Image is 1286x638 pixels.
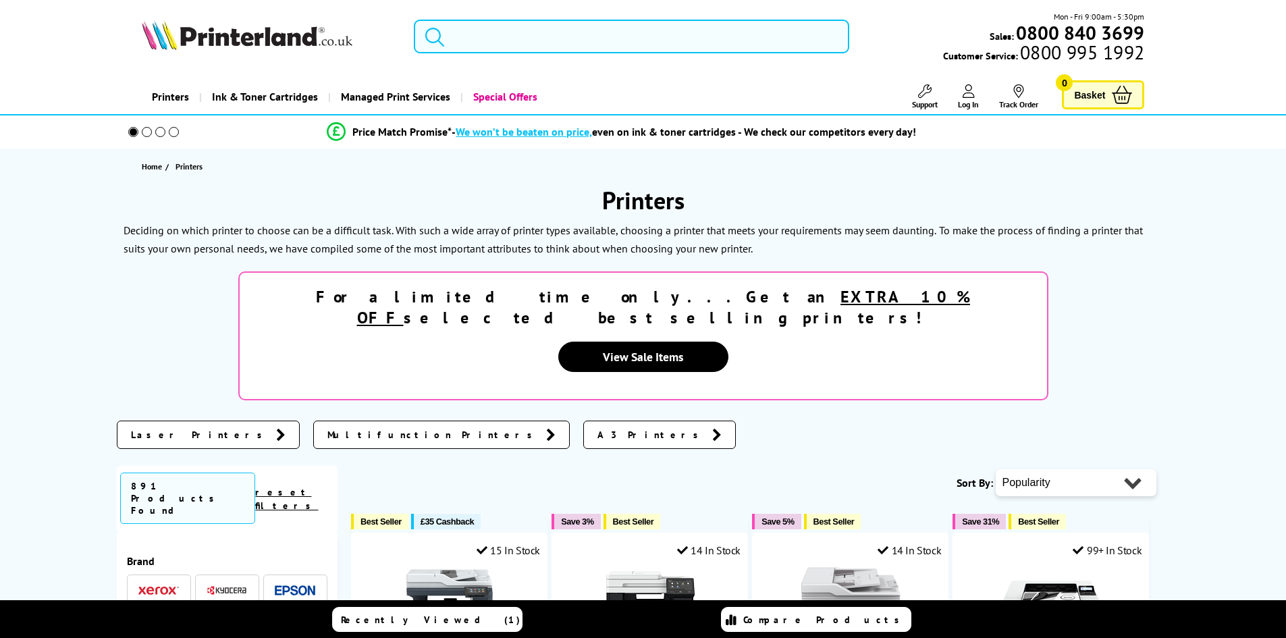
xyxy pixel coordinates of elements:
[460,80,547,114] a: Special Offers
[743,614,907,626] span: Compare Products
[255,486,318,512] a: reset filters
[199,80,328,114] a: Ink & Toner Cartridges
[131,428,269,442] span: Laser Printers
[328,80,460,114] a: Managed Print Services
[604,514,661,529] button: Best Seller
[958,84,979,109] a: Log In
[561,516,593,527] span: Save 3%
[341,614,520,626] span: Recently Viewed (1)
[360,516,402,527] span: Best Seller
[552,514,600,529] button: Save 3%
[117,184,1170,216] h1: Printers
[207,585,247,595] img: Kyocera
[142,20,398,53] a: Printerland Logo
[1062,80,1144,109] a: Basket 0
[124,223,936,237] p: Deciding on which printer to choose can be a difficult task. With such a wide array of printer ty...
[1056,74,1073,91] span: 0
[999,84,1038,109] a: Track Order
[752,514,801,529] button: Save 5%
[142,159,165,174] a: Home
[313,421,570,449] a: Multifunction Printers
[275,582,315,599] a: Epson
[721,607,911,632] a: Compare Products
[117,421,300,449] a: Laser Printers
[1073,543,1142,557] div: 99+ In Stock
[613,516,654,527] span: Best Seller
[138,582,179,599] a: Xerox
[962,516,999,527] span: Save 31%
[357,286,971,328] u: EXTRA 10% OFF
[912,99,938,109] span: Support
[1014,26,1144,39] a: 0800 840 3699
[411,514,481,529] button: £35 Cashback
[677,543,741,557] div: 14 In Stock
[558,342,728,372] a: View Sale Items
[1016,20,1144,45] b: 0800 840 3699
[327,428,539,442] span: Multifunction Printers
[127,554,328,568] span: Brand
[912,84,938,109] a: Support
[583,421,736,449] a: A3 Printers
[421,516,474,527] span: £35 Cashback
[953,514,1006,529] button: Save 31%
[943,46,1144,62] span: Customer Service:
[142,20,352,50] img: Printerland Logo
[110,120,1134,144] li: modal_Promise
[212,80,318,114] span: Ink & Toner Cartridges
[761,516,794,527] span: Save 5%
[1018,516,1059,527] span: Best Seller
[176,161,203,171] span: Printers
[1018,46,1144,59] span: 0800 995 1992
[351,514,408,529] button: Best Seller
[352,125,452,138] span: Price Match Promise*
[207,582,247,599] a: Kyocera
[456,125,592,138] span: We won’t be beaten on price,
[124,223,1143,255] p: To make the process of finding a printer that suits your own personal needs, we have compiled som...
[120,473,256,524] span: 891 Products Found
[1009,514,1066,529] button: Best Seller
[957,476,993,489] span: Sort By:
[138,586,179,595] img: Xerox
[275,585,315,595] img: Epson
[1054,10,1144,23] span: Mon - Fri 9:00am - 5:30pm
[804,514,861,529] button: Best Seller
[316,286,970,328] strong: For a limited time only...Get an selected best selling printers!
[990,30,1014,43] span: Sales:
[958,99,979,109] span: Log In
[878,543,941,557] div: 14 In Stock
[597,428,705,442] span: A3 Printers
[1074,86,1105,104] span: Basket
[332,607,523,632] a: Recently Viewed (1)
[477,543,540,557] div: 15 In Stock
[142,80,199,114] a: Printers
[813,516,855,527] span: Best Seller
[452,125,916,138] div: - even on ink & toner cartridges - We check our competitors every day!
